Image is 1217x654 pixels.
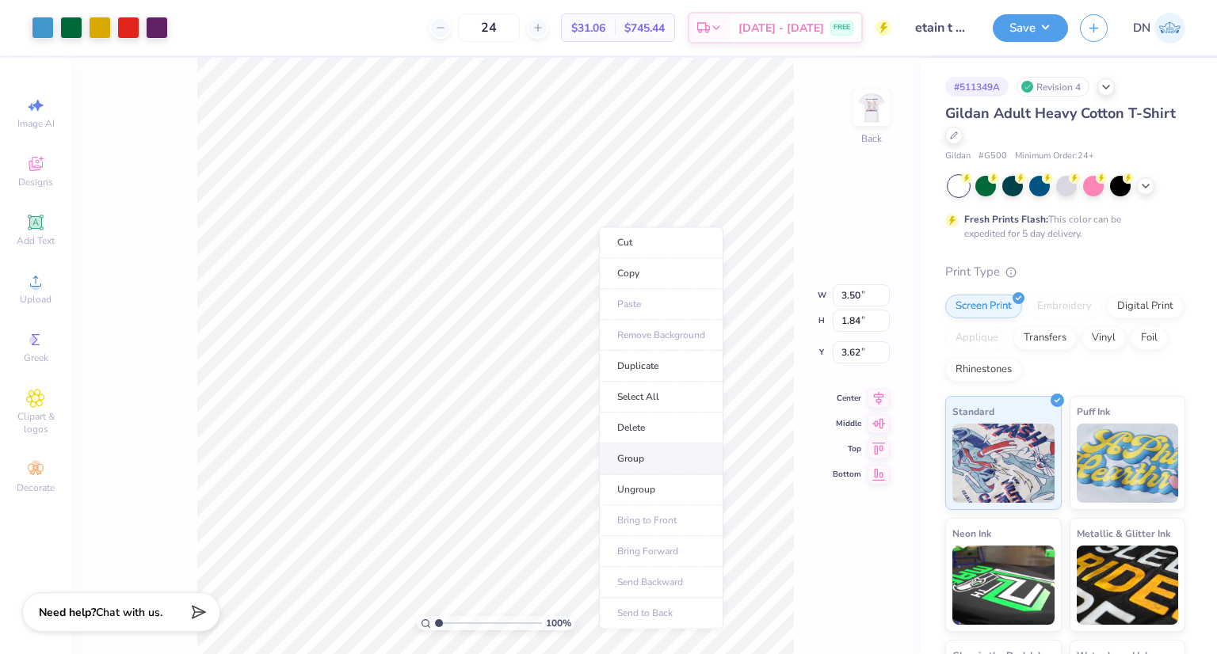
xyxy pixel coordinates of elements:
li: Delete [599,413,723,443]
div: # 511349A [945,77,1009,97]
img: Danielle Newport [1154,13,1185,44]
img: Metallic & Glitter Ink [1077,546,1179,625]
span: Center [833,393,861,404]
div: This color can be expedited for 5 day delivery. [964,212,1159,241]
div: Print Type [945,263,1185,281]
span: Gildan Adult Heavy Cotton T-Shirt [945,104,1176,123]
span: Image AI [17,117,55,130]
span: Clipart & logos [8,410,63,435]
span: FREE [834,22,850,33]
div: Back [861,131,882,146]
a: DN [1133,13,1185,44]
span: Designs [18,176,53,188]
span: Add Text [17,234,55,247]
span: Bottom [833,469,861,480]
img: Back [856,92,887,124]
div: Vinyl [1082,326,1126,350]
div: Revision 4 [1017,77,1089,97]
div: Digital Print [1107,295,1184,318]
li: Cut [599,226,723,258]
div: Rhinestones [945,358,1022,382]
span: Gildan [945,150,971,163]
span: # G500 [979,150,1007,163]
li: Duplicate [599,351,723,382]
img: Standard [952,424,1055,503]
span: Minimum Order: 24 + [1015,150,1094,163]
img: Puff Ink [1077,424,1179,503]
strong: Fresh Prints Flash: [964,213,1048,226]
span: Neon Ink [952,525,991,542]
li: Ungroup [599,474,723,505]
input: Untitled Design [903,12,981,44]
div: Applique [945,326,1009,350]
div: Embroidery [1027,295,1102,318]
span: Decorate [17,481,55,494]
span: $31.06 [571,20,605,36]
input: – – [458,13,520,42]
span: Middle [833,418,861,429]
span: Top [833,443,861,454]
span: DN [1133,19,1150,37]
span: Chat with us. [96,605,162,620]
div: Screen Print [945,295,1022,318]
li: Copy [599,258,723,289]
span: Upload [20,293,52,306]
button: Save [993,14,1068,42]
span: 100 % [546,616,571,630]
li: Select All [599,382,723,413]
img: Neon Ink [952,546,1055,625]
li: Group [599,443,723,474]
span: Puff Ink [1077,403,1110,420]
div: Foil [1131,326,1168,350]
span: $745.44 [624,20,665,36]
span: Greek [24,352,48,364]
span: [DATE] - [DATE] [738,20,824,36]
span: Standard [952,403,994,420]
span: Metallic & Glitter Ink [1077,525,1170,542]
div: Transfers [1013,326,1077,350]
strong: Need help? [39,605,96,620]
